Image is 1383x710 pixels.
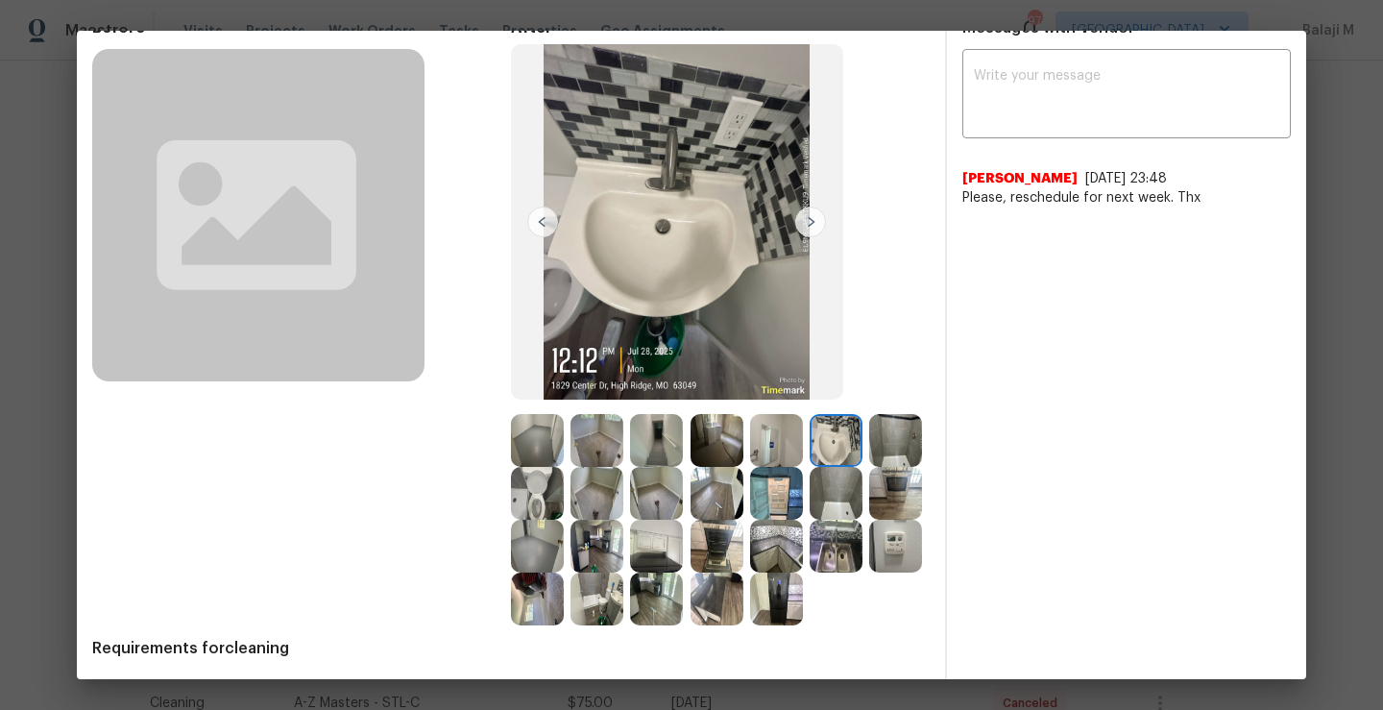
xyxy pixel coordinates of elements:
[1085,172,1167,185] span: [DATE] 23:48
[527,207,558,237] img: left-chevron-button-url
[962,169,1078,188] span: [PERSON_NAME]
[92,639,930,658] span: Requirements for cleaning
[795,207,826,237] img: right-chevron-button-url
[123,677,930,697] li: 1 photo for each bedroom, 3 photos for each kitchen (sink, counters, floor) and bathroom (toilet,...
[962,188,1291,208] span: Please, reschedule for next week. Thx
